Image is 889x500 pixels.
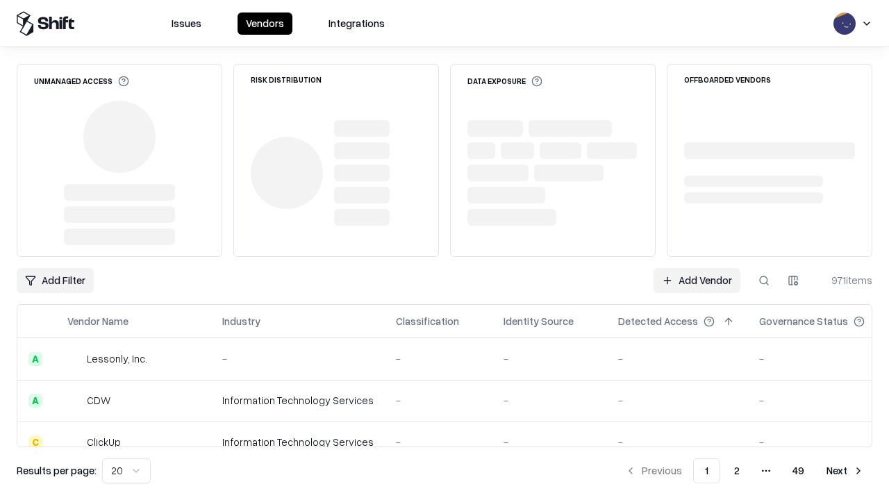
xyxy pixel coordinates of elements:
[17,268,94,293] button: Add Filter
[238,12,292,35] button: Vendors
[759,351,887,366] div: -
[163,12,210,35] button: Issues
[759,314,848,328] div: Governance Status
[17,463,97,478] p: Results per page:
[396,314,459,328] div: Classification
[320,12,393,35] button: Integrations
[684,76,771,83] div: Offboarded Vendors
[618,435,737,449] div: -
[617,458,872,483] nav: pagination
[396,393,481,408] div: -
[67,352,81,366] img: Lessonly, Inc.
[222,314,260,328] div: Industry
[396,435,481,449] div: -
[28,435,42,449] div: C
[222,393,374,408] div: Information Technology Services
[817,273,872,287] div: 971 items
[87,435,121,449] div: ClickUp
[222,435,374,449] div: Information Technology Services
[67,435,81,449] img: ClickUp
[34,76,129,87] div: Unmanaged Access
[618,393,737,408] div: -
[781,458,815,483] button: 49
[467,76,542,87] div: Data Exposure
[67,394,81,408] img: CDW
[618,314,698,328] div: Detected Access
[28,394,42,408] div: A
[654,268,740,293] a: Add Vendor
[222,351,374,366] div: -
[818,458,872,483] button: Next
[504,314,574,328] div: Identity Source
[67,314,128,328] div: Vendor Name
[87,351,147,366] div: Lessonly, Inc.
[759,393,887,408] div: -
[87,393,110,408] div: CDW
[693,458,720,483] button: 1
[759,435,887,449] div: -
[504,351,596,366] div: -
[396,351,481,366] div: -
[618,351,737,366] div: -
[28,352,42,366] div: A
[723,458,751,483] button: 2
[504,393,596,408] div: -
[251,76,322,83] div: Risk Distribution
[504,435,596,449] div: -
